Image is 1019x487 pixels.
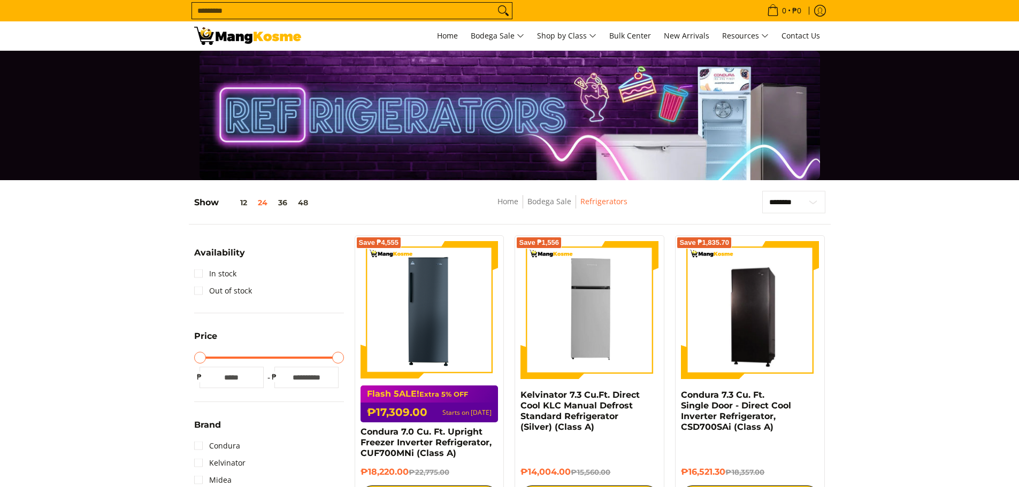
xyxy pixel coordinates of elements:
[273,198,293,207] button: 36
[537,29,596,43] span: Shop by Class
[409,468,449,476] del: ₱22,775.00
[194,27,301,45] img: Bodega Sale Refrigerator l Mang Kosme: Home Appliances Warehouse Sale
[194,372,205,382] span: ₱
[520,467,658,477] h6: ₱14,004.00
[520,241,658,379] img: Kelvinator 7.3 Cu.Ft. Direct Cool KLC Manual Defrost Standard Refrigerator (Silver) (Class A)
[194,197,313,208] h5: Show
[776,21,825,50] a: Contact Us
[194,249,245,265] summary: Open
[312,21,825,50] nav: Main Menu
[664,30,709,41] span: New Arrivals
[780,7,788,14] span: 0
[465,21,530,50] a: Bodega Sale
[269,372,280,382] span: ₱
[361,241,499,379] img: Condura 7.0 Cu. Ft. Upright Freezer Inverter Refrigerator, CUF700MNi (Class A)
[471,29,524,43] span: Bodega Sale
[681,243,819,377] img: Condura 7.3 Cu. Ft. Single Door - Direct Cool Inverter Refrigerator, CSD700SAi (Class A)
[497,196,518,206] a: Home
[194,249,245,257] span: Availability
[580,196,627,206] a: Refrigerators
[194,454,246,471] a: Kelvinator
[495,3,512,19] button: Search
[194,421,221,429] span: Brand
[252,198,273,207] button: 24
[361,467,499,477] h6: ₱18,220.00
[725,468,764,476] del: ₱18,357.00
[571,468,610,476] del: ₱15,560.00
[519,239,559,246] span: Save ₱1,556
[520,390,640,432] a: Kelvinator 7.3 Cu.Ft. Direct Cool KLC Manual Defrost Standard Refrigerator (Silver) (Class A)
[791,7,803,14] span: ₱0
[532,21,602,50] a: Shop by Class
[293,198,313,207] button: 48
[609,30,651,41] span: Bulk Center
[432,21,463,50] a: Home
[194,437,240,454] a: Condura
[419,195,706,219] nav: Breadcrumbs
[437,30,458,41] span: Home
[194,265,236,282] a: In stock
[658,21,715,50] a: New Arrivals
[361,427,492,458] a: Condura 7.0 Cu. Ft. Upright Freezer Inverter Refrigerator, CUF700MNi (Class A)
[782,30,820,41] span: Contact Us
[194,282,252,299] a: Out of stock
[527,196,571,206] a: Bodega Sale
[194,332,217,349] summary: Open
[219,198,252,207] button: 12
[359,239,399,246] span: Save ₱4,555
[604,21,656,50] a: Bulk Center
[717,21,774,50] a: Resources
[194,421,221,437] summary: Open
[764,5,805,17] span: •
[722,29,769,43] span: Resources
[681,390,791,432] a: Condura 7.3 Cu. Ft. Single Door - Direct Cool Inverter Refrigerator, CSD700SAi (Class A)
[681,467,819,477] h6: ₱16,521.30
[194,332,217,341] span: Price
[679,239,729,246] span: Save ₱1,835.70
